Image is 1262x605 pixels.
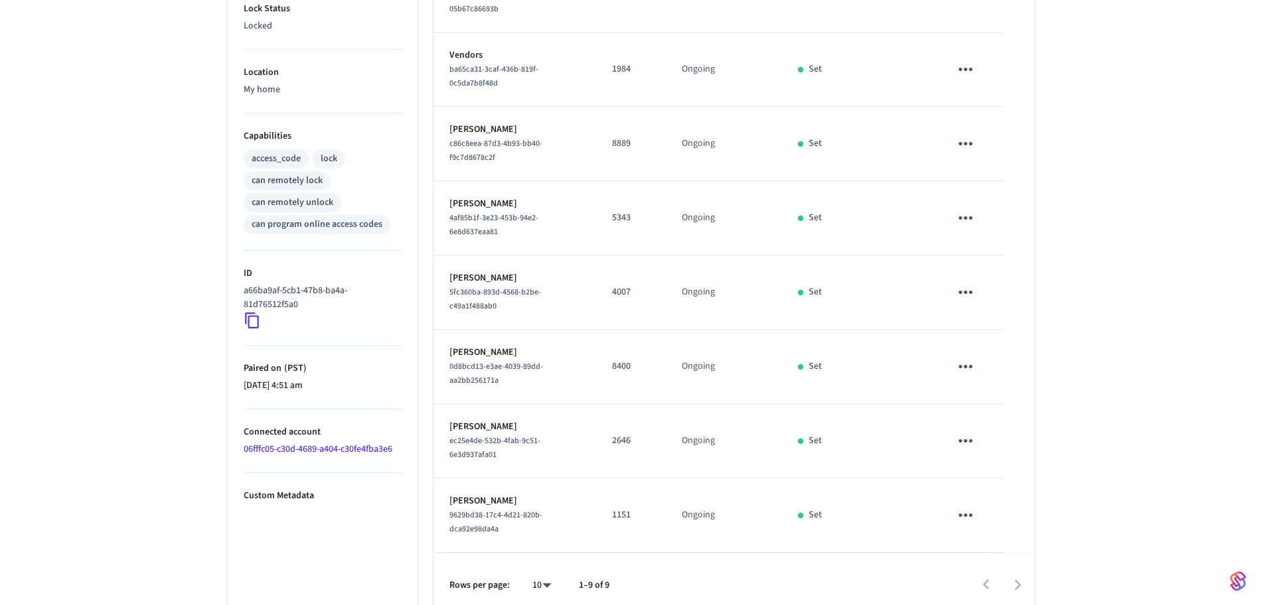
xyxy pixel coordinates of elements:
[449,420,581,434] p: [PERSON_NAME]
[449,509,542,535] span: 9629bd38-17c4-4d21-820b-dca92e98da4a
[449,123,581,137] p: [PERSON_NAME]
[666,404,782,478] td: Ongoing
[244,442,392,456] a: 06fffc05-c30d-4689-a404-c30fe4fba3e6
[612,211,650,225] p: 5343
[809,211,822,225] p: Set
[244,83,402,97] p: My home
[809,137,822,151] p: Set
[244,425,402,439] p: Connected account
[244,2,402,16] p: Lock Status
[449,435,540,460] span: ec25e4de-532b-4fab-9c51-6e3d937afa01
[244,284,396,312] p: a66ba9af-5cb1-47b8-ba4a-81d76512f5a0
[449,138,542,163] span: c86c8eea-87d3-4b93-bb40-f9c7d8678c2f
[252,218,382,232] div: can program online access codes
[449,48,581,62] p: Vendors
[612,62,650,76] p: 1984
[449,346,581,360] p: [PERSON_NAME]
[666,330,782,404] td: Ongoing
[666,33,782,107] td: Ongoing
[809,508,822,522] p: Set
[809,62,822,76] p: Set
[244,489,402,503] p: Custom Metadata
[449,212,538,237] span: 4af85b1f-3e23-453b-94e2-6e8d637eaa81
[809,285,822,299] p: Set
[1230,571,1246,592] img: SeamLogoGradient.69752ec5.svg
[449,578,510,592] p: Rows per page:
[612,360,650,373] p: 8400
[244,267,402,281] p: ID
[321,152,337,166] div: lock
[449,361,543,386] span: 0d8bcd13-e3ae-4039-89dd-aa2bb256171a
[526,576,558,595] div: 10
[809,360,822,373] p: Set
[612,508,650,522] p: 1151
[449,494,581,508] p: [PERSON_NAME]
[666,255,782,330] td: Ongoing
[449,64,538,89] span: ba65ca31-3caf-436b-819f-0c5da7b8f48d
[666,107,782,181] td: Ongoing
[612,137,650,151] p: 8889
[281,362,307,375] span: ( PST )
[449,271,581,285] p: [PERSON_NAME]
[449,197,581,211] p: [PERSON_NAME]
[449,287,541,312] span: 5fc360ba-893d-4568-b2be-c49a1f488ab0
[612,285,650,299] p: 4007
[252,196,333,210] div: can remotely unlock
[579,578,609,592] p: 1–9 of 9
[666,181,782,255] td: Ongoing
[244,66,402,80] p: Location
[252,152,301,166] div: access_code
[244,19,402,33] p: Locked
[244,379,402,393] p: [DATE] 4:51 am
[252,174,323,188] div: can remotely lock
[244,362,402,375] p: Paired on
[809,434,822,448] p: Set
[666,478,782,553] td: Ongoing
[244,129,402,143] p: Capabilities
[612,434,650,448] p: 2646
